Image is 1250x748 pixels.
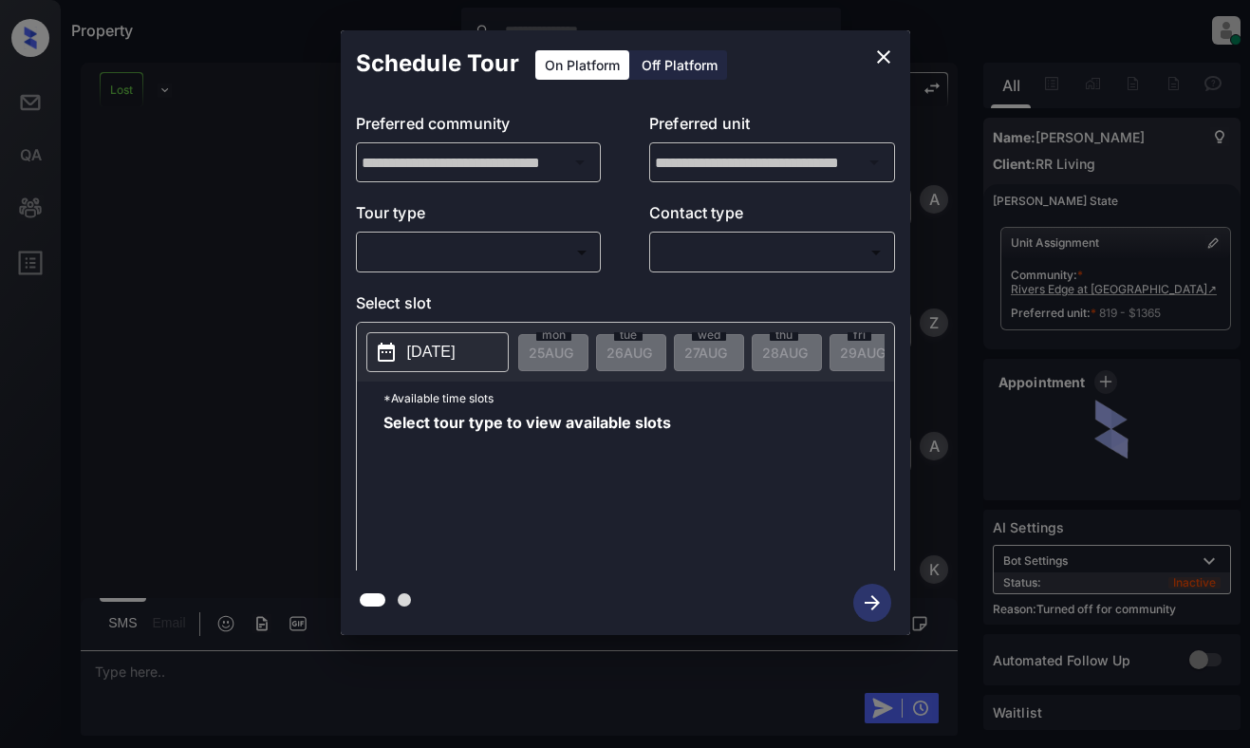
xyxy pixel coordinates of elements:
[341,30,534,97] h2: Schedule Tour
[383,415,671,567] span: Select tour type to view available slots
[649,112,895,142] p: Preferred unit
[632,50,727,80] div: Off Platform
[535,50,629,80] div: On Platform
[383,382,894,415] p: *Available time slots
[356,291,895,322] p: Select slot
[649,201,895,232] p: Contact type
[366,332,509,372] button: [DATE]
[356,112,602,142] p: Preferred community
[407,341,456,364] p: [DATE]
[356,201,602,232] p: Tour type
[865,38,903,76] button: close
